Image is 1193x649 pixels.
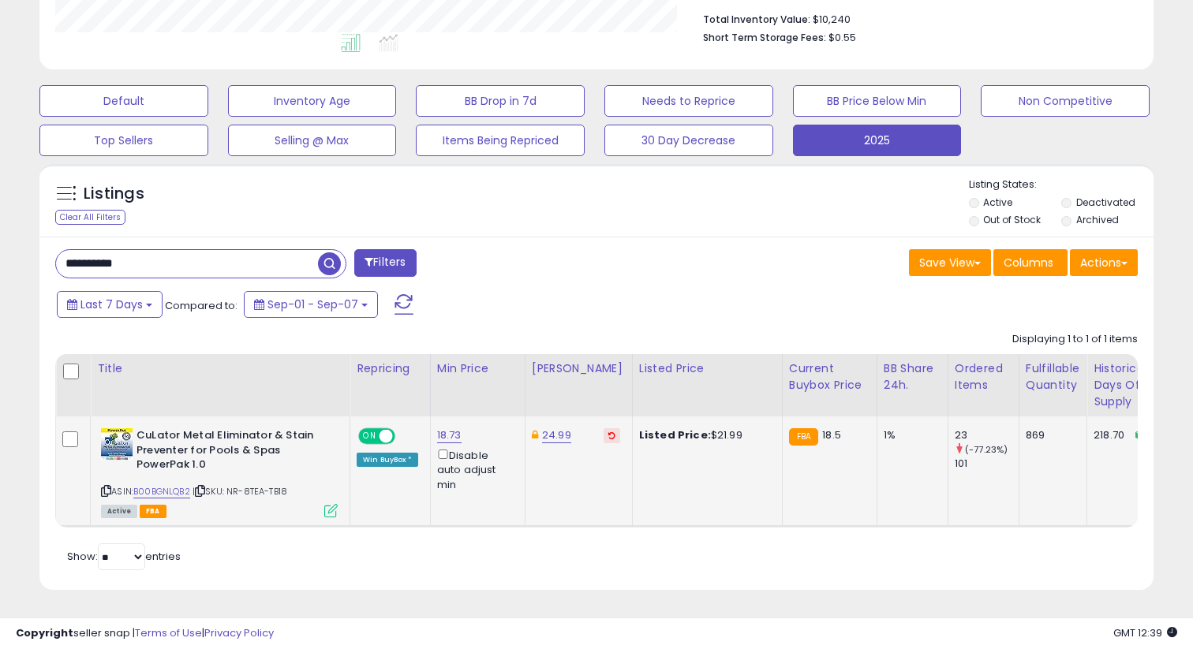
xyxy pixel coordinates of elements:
[1076,196,1135,209] label: Deactivated
[1094,428,1146,442] div: 218.70
[983,196,1012,209] label: Active
[357,453,418,467] div: Win BuyBox *
[1076,213,1119,226] label: Archived
[267,297,358,312] span: Sep-01 - Sep-07
[1026,428,1075,442] div: 869
[416,125,585,156] button: Items Being Repriced
[703,13,810,26] b: Total Inventory Value:
[639,427,711,442] b: Listed Price:
[542,427,571,443] a: 24.99
[133,485,190,498] a: B00BGNLQB2
[16,625,73,640] strong: Copyright
[67,549,181,564] span: Show: entries
[140,505,166,518] span: FBA
[828,30,856,45] span: $0.55
[1113,625,1177,640] span: 2025-09-15 12:39 GMT
[822,427,841,442] span: 18.5
[193,485,287,498] span: | SKU: NR-8TEA-TB18
[97,360,343,377] div: Title
[604,125,773,156] button: 30 Day Decrease
[137,428,328,476] b: CuLator Metal Eliminator & Stain Preventer for Pools & Spas PowerPak 1.0
[639,360,776,377] div: Listed Price
[357,360,424,377] div: Repricing
[244,291,378,318] button: Sep-01 - Sep-07
[789,360,870,394] div: Current Buybox Price
[993,249,1068,276] button: Columns
[101,428,338,516] div: ASIN:
[884,360,941,394] div: BB Share 24h.
[1004,255,1053,270] span: Columns
[703,9,1126,28] li: $10,240
[437,427,462,443] a: 18.73
[354,249,416,277] button: Filters
[228,125,397,156] button: Selling @ Max
[437,360,518,377] div: Min Price
[101,428,133,460] img: 513aN3f9xpL._SL40_.jpg
[80,297,143,312] span: Last 7 Days
[909,249,991,276] button: Save View
[1094,360,1151,410] div: Historical Days Of Supply
[955,457,1019,471] div: 101
[393,430,418,443] span: OFF
[604,85,773,117] button: Needs to Reprice
[532,360,626,377] div: [PERSON_NAME]
[981,85,1150,117] button: Non Competitive
[969,177,1154,192] p: Listing States:
[360,430,380,443] span: ON
[204,625,274,640] a: Privacy Policy
[16,626,274,641] div: seller snap | |
[165,298,237,313] span: Compared to:
[955,428,1019,442] div: 23
[1012,332,1138,347] div: Displaying 1 to 1 of 1 items
[983,213,1041,226] label: Out of Stock
[39,125,208,156] button: Top Sellers
[101,505,137,518] span: All listings currently available for purchase on Amazon
[1026,360,1080,394] div: Fulfillable Quantity
[228,85,397,117] button: Inventory Age
[416,85,585,117] button: BB Drop in 7d
[639,428,770,442] div: $21.99
[703,31,826,44] b: Short Term Storage Fees:
[135,625,202,640] a: Terms of Use
[955,360,1012,394] div: Ordered Items
[1070,249,1138,276] button: Actions
[965,443,1008,456] small: (-77.23%)
[57,291,163,318] button: Last 7 Days
[55,210,125,225] div: Clear All Filters
[789,428,818,446] small: FBA
[793,85,962,117] button: BB Price Below Min
[437,446,513,492] div: Disable auto adjust min
[39,85,208,117] button: Default
[884,428,936,442] div: 1%
[793,125,962,156] button: 2025
[84,183,144,205] h5: Listings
